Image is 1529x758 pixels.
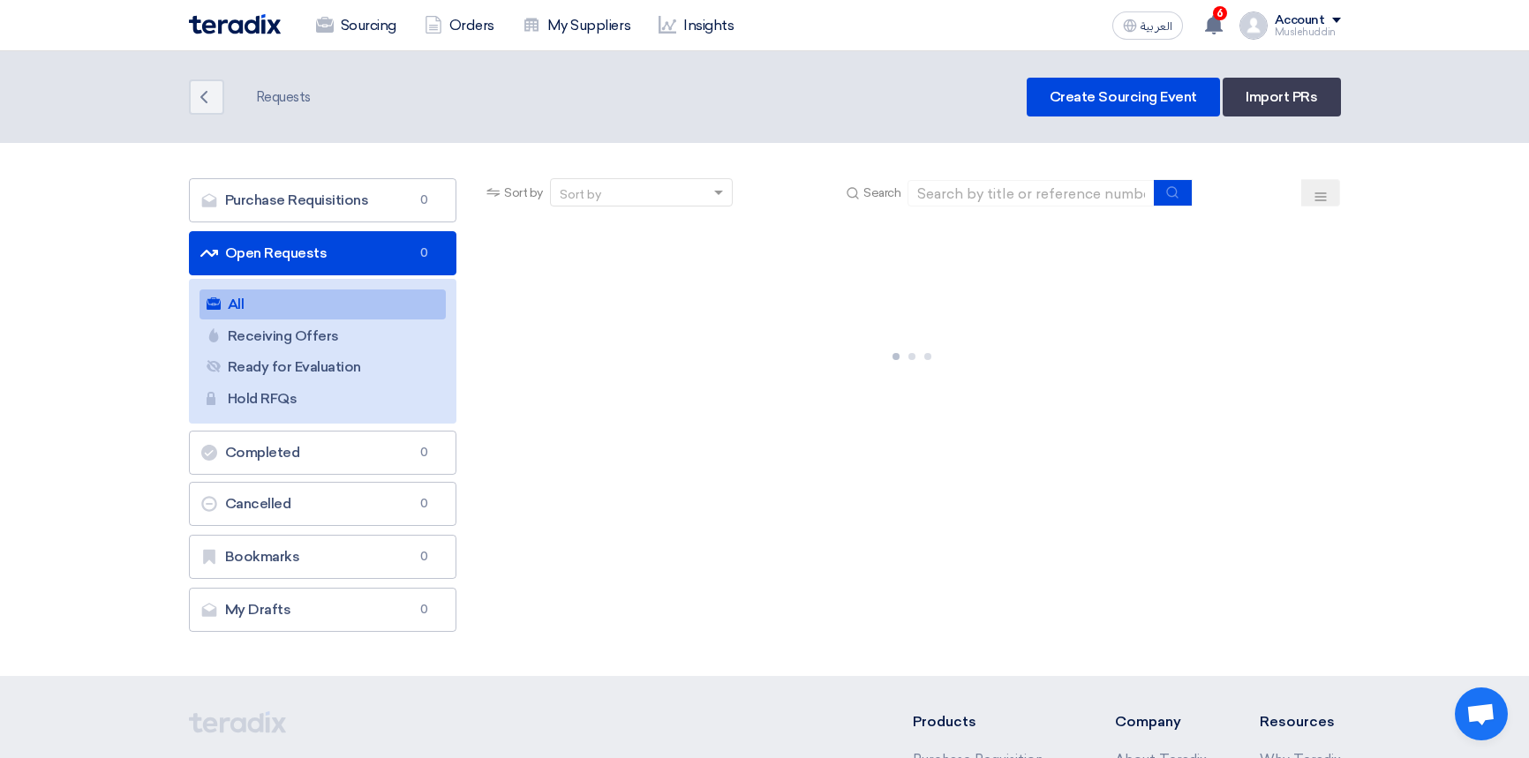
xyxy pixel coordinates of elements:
span: Sort by [504,184,543,202]
span: 0 [413,548,434,566]
span: العربية [1141,20,1172,33]
a: Insights [644,6,748,45]
img: Teradix logo [189,14,281,34]
span: 0 [413,601,434,619]
span: 0 [413,495,434,513]
a: Open chat [1455,687,1508,740]
span: Search [863,184,900,202]
a: Receiving Offers [200,321,447,351]
a: Import PRs [1223,78,1340,116]
li: Resources [1260,711,1341,732]
a: Purchase Requisitions0 [189,178,457,222]
span: 0 [413,444,434,462]
a: Ready for Evaluation [200,352,447,382]
a: Create Sourcing Event [1027,78,1220,116]
div: Sort by [560,185,601,204]
a: My Drafts0 [189,588,457,632]
button: العربية [1112,11,1183,40]
div: Account [1275,13,1325,28]
a: Sourcing [302,6,410,45]
a: Completed0 [189,431,457,475]
li: Company [1115,711,1207,732]
img: profile_test.png [1239,11,1268,40]
a: My Suppliers [508,6,644,45]
a: All [200,289,447,319]
span: 0 [413,244,434,262]
a: Orders [410,6,508,45]
span: Requests [252,87,311,108]
a: Hold RFQs [200,384,447,414]
span: 6 [1213,6,1227,20]
input: Search by title or reference number [908,180,1155,206]
span: 0 [413,191,434,209]
li: Products [913,711,1062,732]
a: Open Requests0 [189,231,457,275]
div: Muslehuddin [1275,27,1341,37]
a: Bookmarks0 [189,535,457,579]
a: Cancelled0 [189,482,457,526]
